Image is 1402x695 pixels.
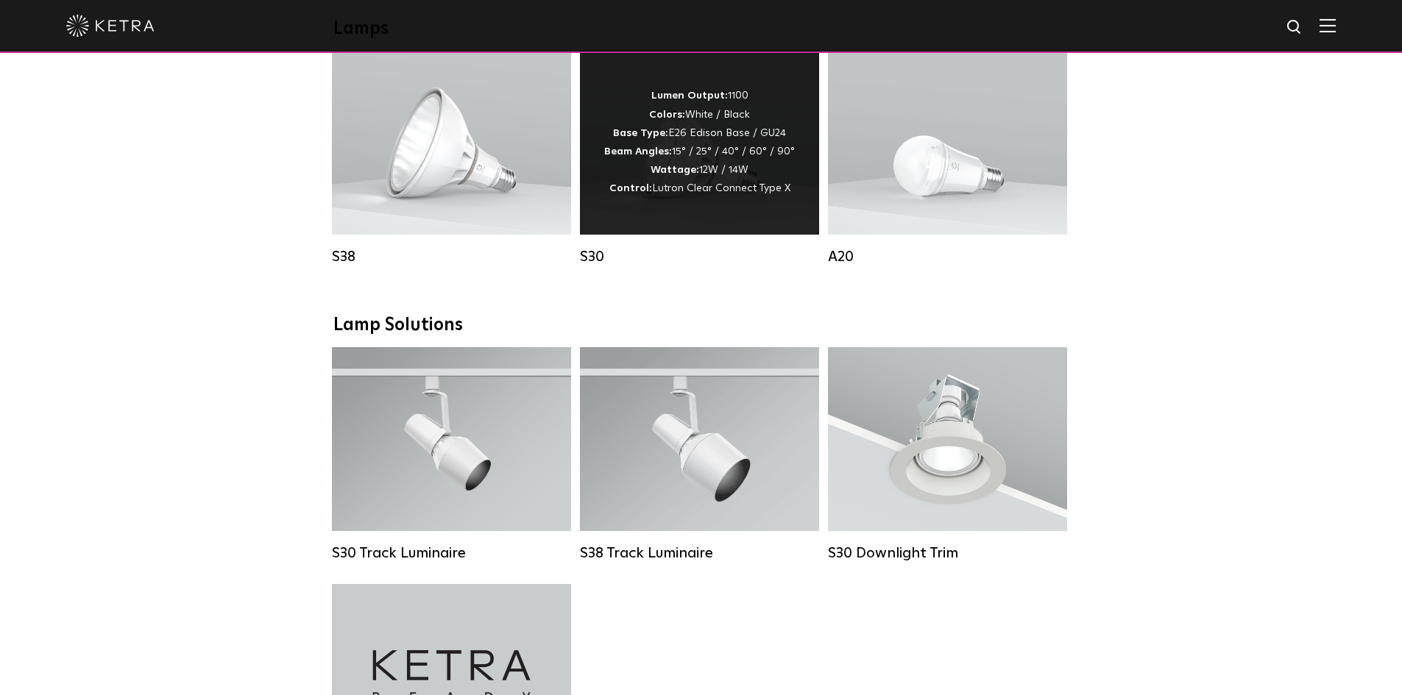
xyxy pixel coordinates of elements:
div: S30 Track Luminaire [332,544,571,562]
div: S38 [332,248,571,265]
a: S30 Track Luminaire Lumen Output:1100Colors:White / BlackBeam Angles:15° / 25° / 40° / 60° / 90°W... [332,347,571,562]
div: S30 Downlight Trim [828,544,1067,562]
strong: Colors: [649,110,685,120]
a: S38 Lumen Output:1100Colors:White / BlackBase Type:E26 Edison Base / GU24Beam Angles:10° / 25° / ... [332,51,571,265]
span: Lutron Clear Connect Type X [652,183,790,193]
div: A20 [828,248,1067,265]
strong: Wattage: [651,165,699,175]
strong: Control: [609,183,652,193]
a: S30 Downlight Trim S30 Downlight Trim [828,347,1067,562]
a: S38 Track Luminaire Lumen Output:1100Colors:White / BlackBeam Angles:10° / 25° / 40° / 60°Wattage... [580,347,819,562]
div: S38 Track Luminaire [580,544,819,562]
div: S30 [580,248,819,265]
img: search icon [1286,18,1304,37]
img: Hamburger%20Nav.svg [1320,18,1336,32]
strong: Beam Angles: [604,146,672,157]
a: S30 Lumen Output:1100Colors:White / BlackBase Type:E26 Edison Base / GU24Beam Angles:15° / 25° / ... [580,51,819,265]
strong: Lumen Output: [651,90,728,101]
img: ketra-logo-2019-white [66,15,155,37]
a: A20 Lumen Output:600 / 800Colors:White / BlackBase Type:E26 Edison Base / GU24Beam Angles:Omni-Di... [828,51,1067,265]
div: 1100 White / Black E26 Edison Base / GU24 15° / 25° / 40° / 60° / 90° 12W / 14W [604,87,795,198]
div: Lamp Solutions [333,315,1069,336]
strong: Base Type: [613,128,668,138]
